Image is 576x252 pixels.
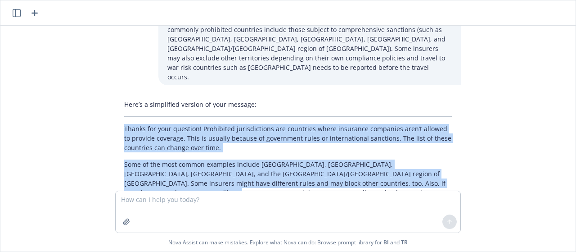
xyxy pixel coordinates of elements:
[124,124,452,152] p: Thanks for your question! Prohibited jurisdictions are countries where insurance companies aren’t...
[4,233,572,252] span: Nova Assist can make mistakes. Explore what Nova can do: Browse prompt library for and
[401,238,408,246] a: TR
[124,100,452,109] p: Here’s a simplified version of your message:
[383,238,389,246] a: BI
[124,160,452,207] p: Some of the most common examples include [GEOGRAPHIC_DATA], [GEOGRAPHIC_DATA], [GEOGRAPHIC_DATA],...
